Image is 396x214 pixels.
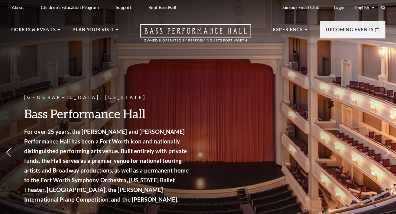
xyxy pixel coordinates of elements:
[24,128,189,203] strong: For over 25 years, the [PERSON_NAME] and [PERSON_NAME] Performance Hall has been a Fort Worth ico...
[11,26,56,37] p: Tickets & Events
[326,26,374,37] p: Upcoming Events
[273,26,303,37] p: Experience
[73,26,114,37] p: Plan Your Visit
[148,5,176,10] p: Rent Bass Hall
[12,5,24,10] p: About
[24,106,190,121] h3: Bass Performance Hall
[354,5,375,11] select: Select:
[24,94,190,101] p: [GEOGRAPHIC_DATA], [US_STATE]
[116,5,131,10] p: Support
[41,5,99,10] p: Children's Education Program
